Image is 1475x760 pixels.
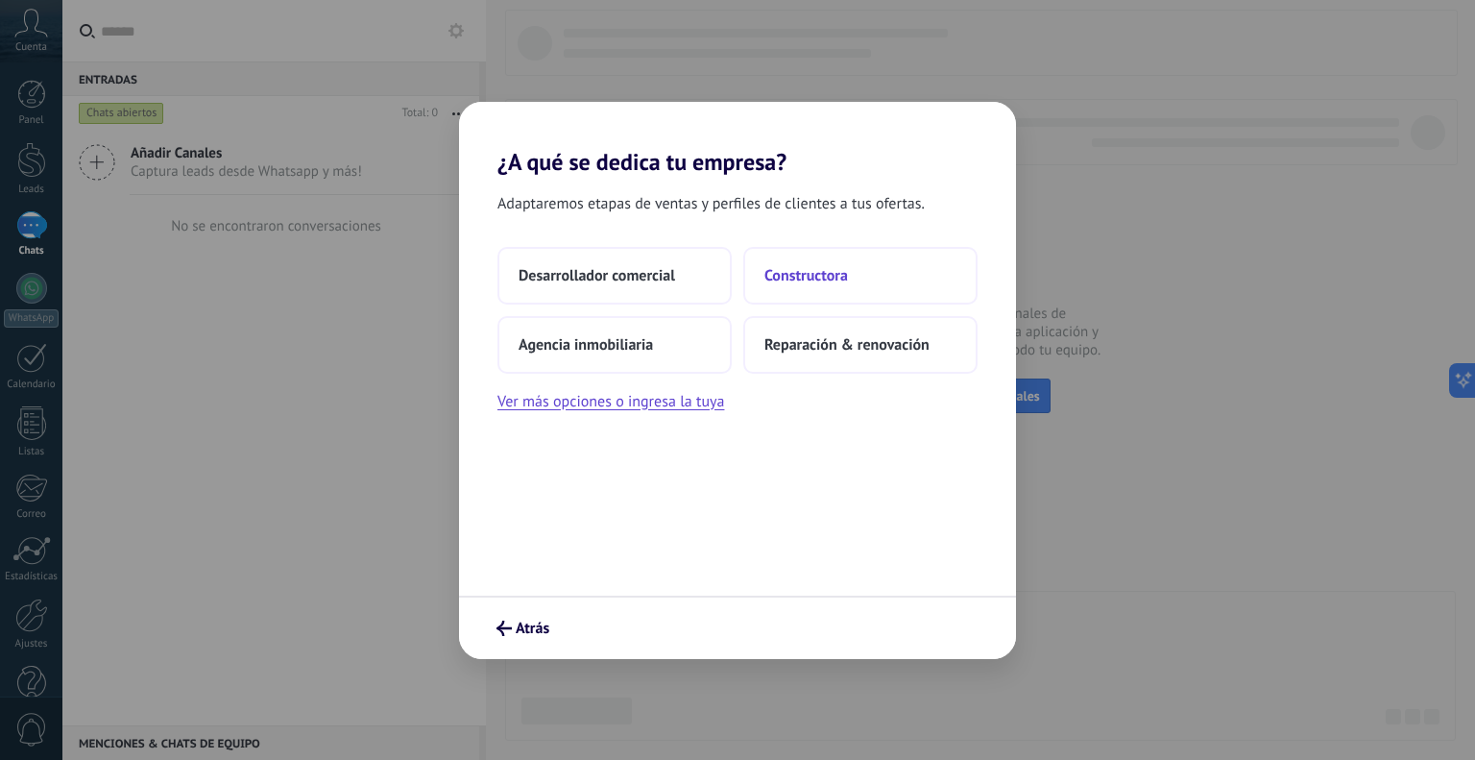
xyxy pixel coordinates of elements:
button: Constructora [743,247,978,305]
span: Agencia inmobiliaria [519,335,653,355]
button: Ver más opciones o ingresa la tuya [497,389,724,414]
button: Agencia inmobiliaria [497,316,732,374]
span: Desarrollador comercial [519,266,675,285]
button: Reparación & renovación [743,316,978,374]
span: Reparación & renovación [764,335,930,355]
h2: ¿A qué se dedica tu empresa? [459,102,1016,176]
span: Atrás [516,622,549,635]
button: Atrás [488,612,558,645]
button: Desarrollador comercial [497,247,732,305]
span: Adaptaremos etapas de ventas y perfiles de clientes a tus ofertas. [497,191,925,216]
span: Constructora [764,266,848,285]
